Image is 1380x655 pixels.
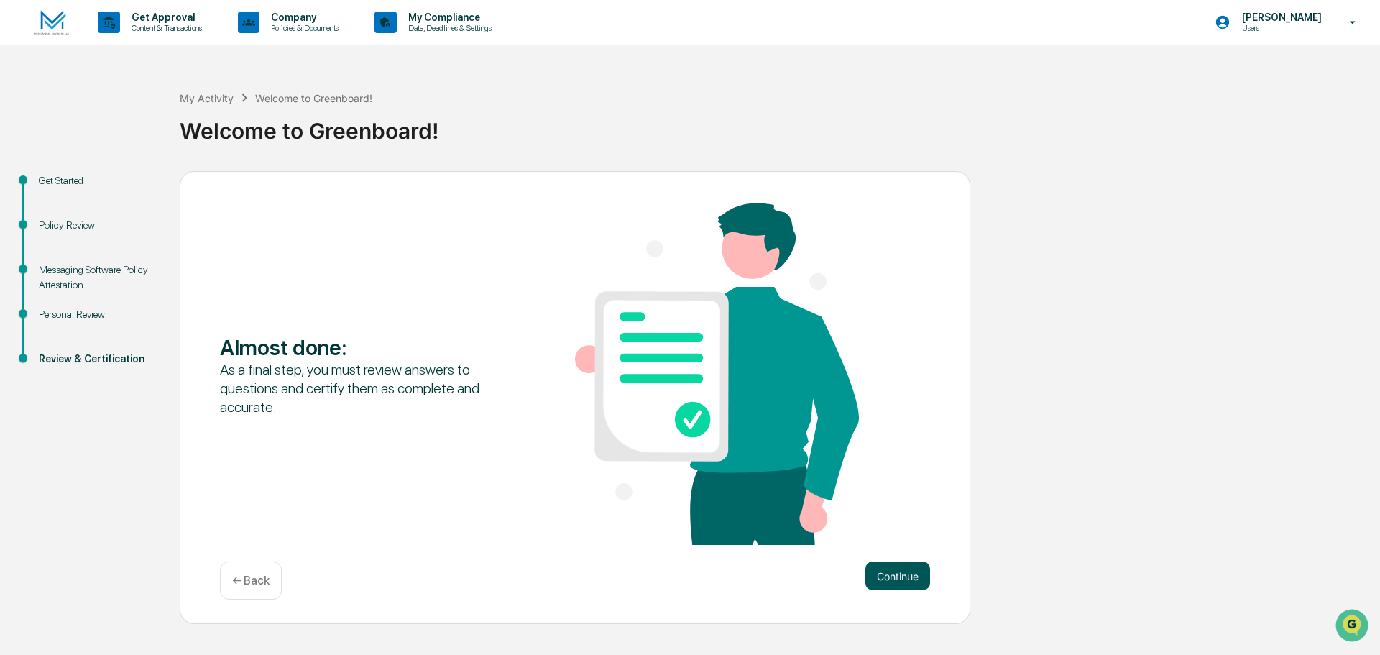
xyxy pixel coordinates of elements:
[1230,12,1329,23] p: [PERSON_NAME]
[220,334,504,360] div: Almost done :
[397,12,499,23] p: My Compliance
[397,23,499,33] p: Data, Deadlines & Settings
[39,218,157,233] div: Policy Review
[101,243,174,255] a: Powered byPylon
[39,352,157,367] div: Review & Certification
[244,114,262,132] button: Start new chat
[259,12,346,23] p: Company
[34,10,69,35] img: logo
[9,175,98,201] a: 🖐️Preclearance
[9,203,96,229] a: 🔎Data Lookup
[255,92,372,104] div: Welcome to Greenboard!
[865,562,930,590] button: Continue
[49,124,182,136] div: We're available if you need us!
[575,203,859,545] img: Almost done
[49,110,236,124] div: Start new chat
[29,209,91,223] span: Data Lookup
[119,181,178,196] span: Attestations
[104,183,116,194] div: 🗄️
[232,574,270,587] p: ← Back
[180,106,1373,144] div: Welcome to Greenboard!
[220,360,504,416] div: As a final step, you must review answers to questions and certify them as complete and accurate.
[120,23,209,33] p: Content & Transactions
[39,173,157,188] div: Get Started
[1230,23,1329,33] p: Users
[14,210,26,221] div: 🔎
[29,181,93,196] span: Preclearance
[143,244,174,255] span: Pylon
[39,262,157,293] div: Messaging Software Policy Attestation
[1334,608,1373,646] iframe: Open customer support
[120,12,209,23] p: Get Approval
[259,23,346,33] p: Policies & Documents
[14,110,40,136] img: 1746055101610-c473b297-6a78-478c-a979-82029cc54cd1
[39,307,157,322] div: Personal Review
[98,175,184,201] a: 🗄️Attestations
[14,183,26,194] div: 🖐️
[180,92,234,104] div: My Activity
[14,30,262,53] p: How can we help?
